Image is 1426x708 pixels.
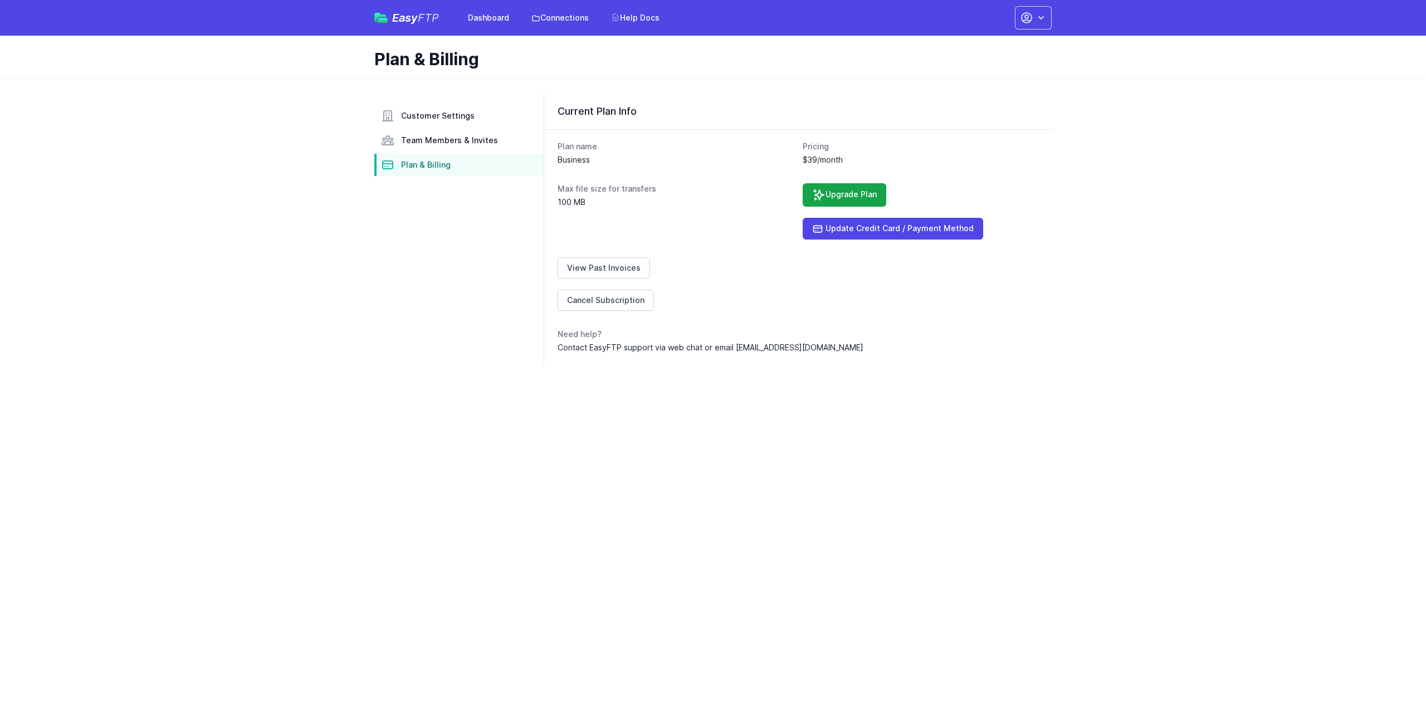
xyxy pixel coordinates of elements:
[401,135,498,146] span: Team Members & Invites
[803,218,983,240] a: Update Credit Card / Payment Method
[558,105,1038,118] h3: Current Plan Info
[525,8,595,28] a: Connections
[558,141,794,152] dt: Plan name
[461,8,516,28] a: Dashboard
[374,49,1043,69] h1: Plan & Billing
[604,8,666,28] a: Help Docs
[558,197,794,208] dd: 100 MB
[558,257,650,279] a: View Past Invoices
[558,183,794,194] dt: Max file size for transfers
[803,154,1039,165] dd: $39/month
[558,154,794,165] dd: Business
[418,11,439,25] span: FTP
[803,141,1039,152] dt: Pricing
[374,129,544,152] a: Team Members & Invites
[374,12,439,23] a: EasyFTP
[401,110,475,121] span: Customer Settings
[558,290,654,311] a: Cancel Subscription
[401,159,451,170] span: Plan & Billing
[803,183,886,207] a: Upgrade Plan
[392,12,439,23] span: Easy
[558,342,1038,353] dd: Contact EasyFTP support via web chat or email [EMAIL_ADDRESS][DOMAIN_NAME]
[558,329,1038,340] dt: Need help?
[374,13,388,23] img: easyftp_logo.png
[374,105,544,127] a: Customer Settings
[374,154,544,176] a: Plan & Billing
